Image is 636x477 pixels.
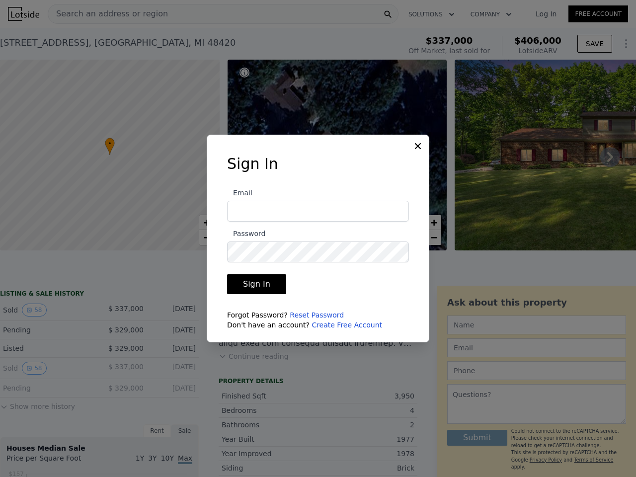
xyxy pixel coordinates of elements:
[227,189,252,197] span: Email
[227,241,409,262] input: Password
[227,155,409,173] h3: Sign In
[290,311,344,319] a: Reset Password
[227,310,409,330] div: Forgot Password? Don't have an account?
[227,230,265,238] span: Password
[227,274,286,294] button: Sign In
[227,201,409,222] input: Email
[312,321,382,329] a: Create Free Account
